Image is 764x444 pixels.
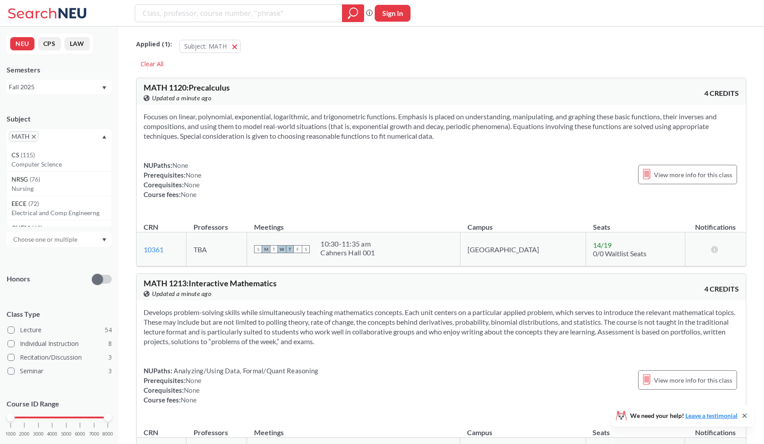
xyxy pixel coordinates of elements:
svg: magnifying glass [348,7,358,19]
span: 7000 [89,432,99,436]
span: Subject: MATH [184,42,227,50]
span: Updated a minute ago [152,289,211,299]
div: Fall 2025 [9,82,101,92]
span: F [294,245,302,253]
div: MATHX to remove pillDropdown arrowCS(115)Computer ScienceNRSG(76)NursingEECE(72)Electrical and Co... [7,129,112,147]
td: TBA [186,232,247,266]
input: Choose one or multiple [9,234,83,245]
label: Lecture [8,324,112,336]
span: 1000 [5,432,16,436]
span: None [181,396,197,404]
span: CS [11,150,21,160]
th: Notifications [685,213,746,232]
span: 2000 [19,432,30,436]
span: MATH 1213 : Interactive Mathematics [144,278,277,288]
span: None [184,181,200,189]
svg: Dropdown arrow [102,86,106,90]
div: magnifying glass [342,4,364,22]
p: Electrical and Comp Engineerng [11,209,111,217]
span: 4000 [47,432,57,436]
span: NRSG [11,175,30,184]
span: 3 [108,366,112,376]
span: View more info for this class [654,375,732,386]
label: Seminar [8,365,112,377]
span: S [254,245,262,253]
div: Clear All [136,57,168,71]
span: ( 72 ) [28,200,39,207]
span: ( 115 ) [21,151,35,159]
span: None [172,161,188,169]
span: Updated a minute ago [152,93,211,103]
span: M [262,245,270,253]
span: 4 CREDITS [704,88,739,98]
th: Meetings [247,213,460,232]
section: Focuses on linear, polynomial, exponential, logarithmic, and trigonometric functions. Emphasis is... [144,112,739,141]
th: Meetings [247,419,460,438]
span: 8 [108,339,112,349]
th: Seats [586,213,685,232]
span: 3000 [33,432,44,436]
span: 54 [105,325,112,335]
span: Class Type [7,309,112,319]
th: Campus [460,419,585,438]
input: Class, professor, course number, "phrase" [142,6,336,21]
span: T [270,245,278,253]
div: CRN [144,428,158,437]
span: 6000 [75,432,85,436]
span: Analyzing/Using Data, Formal/Quant Reasoning [172,367,318,375]
p: Computer Science [11,160,111,169]
a: Leave a testimonial [685,412,737,419]
section: Develops problem-solving skills while simultaneously teaching mathematics concepts. Each unit cen... [144,307,739,346]
div: 10:30 - 11:35 am [320,239,375,248]
div: NUPaths: Prerequisites: Corequisites: Course fees: [144,366,318,405]
svg: X to remove pill [32,135,36,139]
span: MATHX to remove pill [9,131,38,142]
span: None [184,386,200,394]
label: Recitation/Discussion [8,352,112,363]
span: W [278,245,286,253]
span: MATH 1120 : Precalculus [144,83,230,92]
span: S [302,245,310,253]
span: None [186,376,201,384]
span: CHEM [11,223,32,233]
button: CPS [38,37,61,50]
button: Subject: MATH [179,40,241,53]
button: NEU [10,37,34,50]
span: EECE [11,199,28,209]
th: Seats [585,419,684,438]
span: Applied ( 1 ): [136,39,172,49]
svg: Dropdown arrow [102,135,106,139]
span: 5000 [61,432,72,436]
div: Subject [7,114,112,124]
label: Individual Instruction [8,338,112,349]
th: Professors [186,419,247,438]
div: Fall 2025Dropdown arrow [7,80,112,94]
span: View more info for this class [654,169,732,180]
p: Honors [7,274,30,284]
p: Nursing [11,184,111,193]
th: Campus [460,213,586,232]
span: None [186,171,201,179]
svg: Dropdown arrow [102,238,106,242]
a: 10361 [144,245,163,254]
div: NUPaths: Prerequisites: Corequisites: Course fees: [144,160,201,199]
span: We need your help! [630,413,737,419]
button: Sign In [375,5,411,22]
div: Cahners Hall 001 [320,248,375,257]
span: 14 / 19 [593,241,612,249]
span: T [286,245,294,253]
div: CRN [144,222,158,232]
span: 3 [108,353,112,362]
th: Professors [186,213,247,232]
div: Semesters [7,65,112,75]
span: 0/0 Waitlist Seats [593,249,646,258]
span: 4 CREDITS [704,284,739,294]
span: ( 76 ) [30,175,40,183]
div: Dropdown arrow [7,232,112,247]
span: None [181,190,197,198]
span: ( 69 ) [32,224,42,231]
p: Course ID Range [7,399,112,409]
span: 8000 [103,432,113,436]
button: LAW [65,37,90,50]
td: [GEOGRAPHIC_DATA] [460,232,586,266]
